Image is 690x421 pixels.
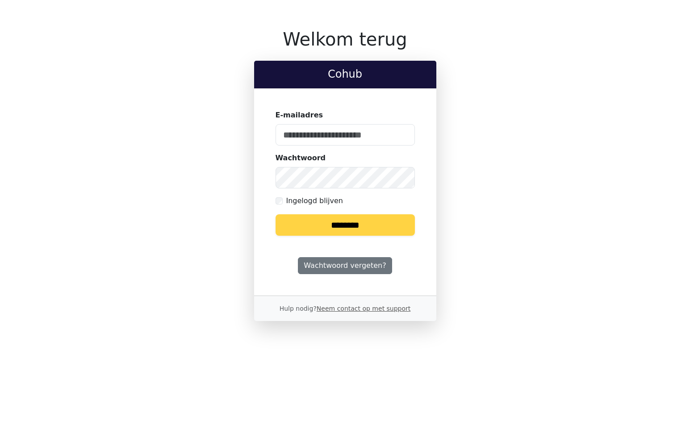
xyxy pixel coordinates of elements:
[286,196,343,206] label: Ingelogd blijven
[317,305,410,312] a: Neem contact op met support
[298,257,392,274] a: Wachtwoord vergeten?
[276,110,323,121] label: E-mailadres
[276,153,326,163] label: Wachtwoord
[280,305,411,312] small: Hulp nodig?
[261,68,429,81] h2: Cohub
[254,29,436,50] h1: Welkom terug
